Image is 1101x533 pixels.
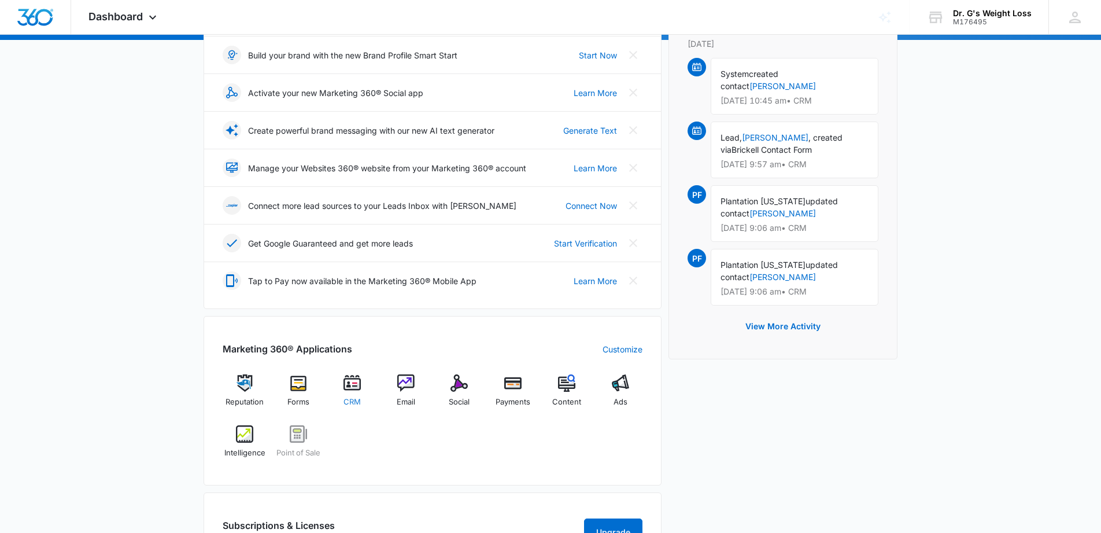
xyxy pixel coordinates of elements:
a: Reputation [223,374,267,416]
p: Connect more lead sources to your Leads Inbox with [PERSON_NAME] [248,200,516,212]
span: Forms [287,396,309,408]
span: Reputation [226,396,264,408]
p: Manage your Websites 360® website from your Marketing 360® account [248,162,526,174]
span: CRM [343,396,361,408]
a: Learn More [574,87,617,99]
span: Social [449,396,470,408]
p: [DATE] [688,38,878,50]
a: [PERSON_NAME] [749,272,816,282]
h2: Marketing 360® Applications [223,342,352,356]
span: Email [397,396,415,408]
p: Create powerful brand messaging with our new AI text generator [248,124,494,137]
button: Close [624,121,642,139]
a: Connect Now [566,200,617,212]
span: Lead, [721,133,742,142]
p: [DATE] 9:06 am • CRM [721,224,869,232]
p: [DATE] 9:06 am • CRM [721,288,869,296]
a: Point of Sale [276,425,321,467]
a: Payments [491,374,535,416]
a: CRM [330,374,375,416]
span: System [721,69,749,79]
p: [DATE] 9:57 am • CRM [721,160,869,168]
div: account name [953,9,1032,18]
span: Ads [614,396,627,408]
a: Ads [598,374,642,416]
span: Plantation [US_STATE] [721,260,806,270]
span: Intelligence [224,447,265,459]
a: Intelligence [223,425,267,467]
p: Build your brand with the new Brand Profile Smart Start [248,49,457,61]
button: Close [624,159,642,177]
p: Activate your new Marketing 360® Social app [248,87,423,99]
span: Point of Sale [276,447,320,459]
a: Generate Text [563,124,617,137]
span: Content [552,396,581,408]
a: Start Now [579,49,617,61]
span: created contact [721,69,778,91]
a: Learn More [574,162,617,174]
a: Content [545,374,589,416]
button: Close [624,83,642,102]
a: [PERSON_NAME] [742,133,808,142]
a: Customize [603,343,642,355]
span: Plantation [US_STATE] [721,196,806,206]
button: View More Activity [734,313,832,340]
span: Payments [496,396,530,408]
p: [DATE] 10:45 am • CRM [721,97,869,105]
span: Brickell Contact Form [731,145,812,155]
a: [PERSON_NAME] [749,208,816,218]
a: Email [383,374,428,416]
button: Close [624,46,642,64]
a: Social [437,374,482,416]
p: Get Google Guaranteed and get more leads [248,237,413,249]
div: account id [953,18,1032,26]
button: Close [624,196,642,215]
span: PF [688,185,706,204]
a: [PERSON_NAME] [749,81,816,91]
span: PF [688,249,706,267]
button: Close [624,271,642,290]
a: Learn More [574,275,617,287]
a: Start Verification [554,237,617,249]
a: Forms [276,374,321,416]
p: Tap to Pay now available in the Marketing 360® Mobile App [248,275,476,287]
button: Close [624,234,642,252]
span: Dashboard [88,10,143,23]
